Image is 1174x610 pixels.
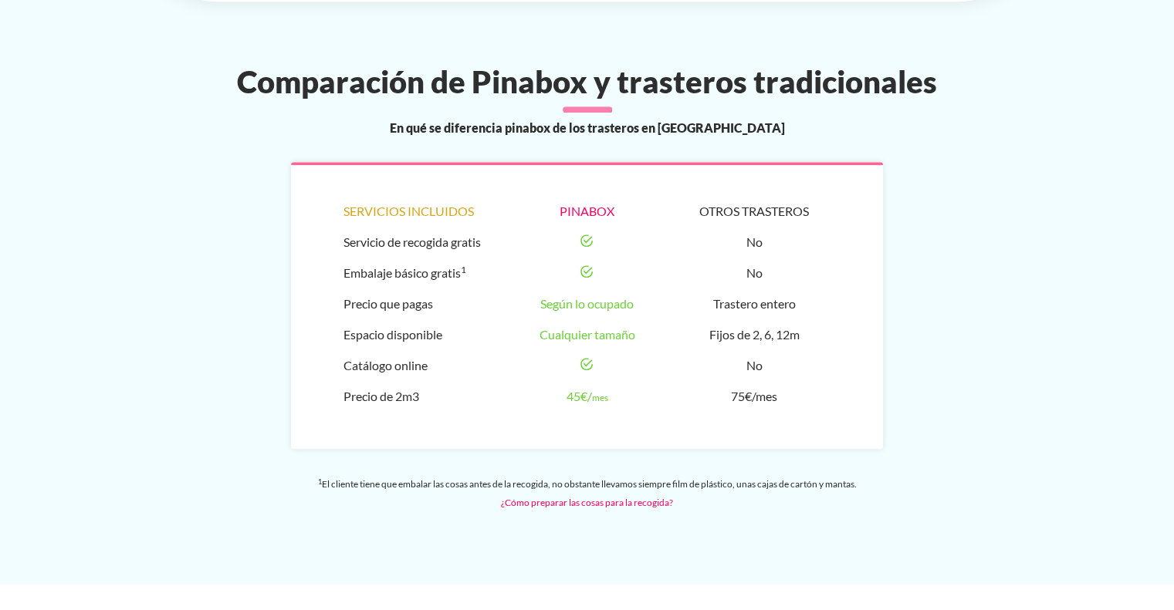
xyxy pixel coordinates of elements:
small: El cliente tiene que embalar las cosas antes de la recogida, no obstante llevamos siempre film de... [318,478,857,508]
h2: Comparación de Pinabox y trasteros tradicionales [130,63,1044,100]
li: Servicio de recogida gratis [343,227,496,258]
a: ¿Cómo preparar las cosas para la recogida? [501,497,673,508]
div: Otros trasteros [678,202,831,221]
div: Servicios incluidos [343,202,496,221]
sup: 1 [318,477,322,486]
div: Pinabox [511,202,663,221]
span: En qué se diferencia pinabox de los trasteros en [GEOGRAPHIC_DATA] [390,119,785,137]
li: 45€/ [511,381,663,412]
li: No [678,258,831,288]
li: Cualquier tamaño [511,319,663,350]
iframe: Chat Widget [897,413,1174,610]
li: No [678,350,831,381]
li: Trastero entero [678,288,831,319]
li: Embalaje básico gratis [343,258,496,288]
li: Precio que pagas [343,288,496,319]
li: Según lo ocupado [511,288,663,319]
li: No [678,227,831,258]
li: Fijos de 2, 6, 12m [678,319,831,350]
small: mes [591,392,607,403]
li: Catálogo online [343,350,496,381]
sup: 1 [461,264,466,275]
li: 75€/mes [678,381,831,412]
li: Espacio disponible [343,319,496,350]
li: Precio de 2m3 [343,381,496,412]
